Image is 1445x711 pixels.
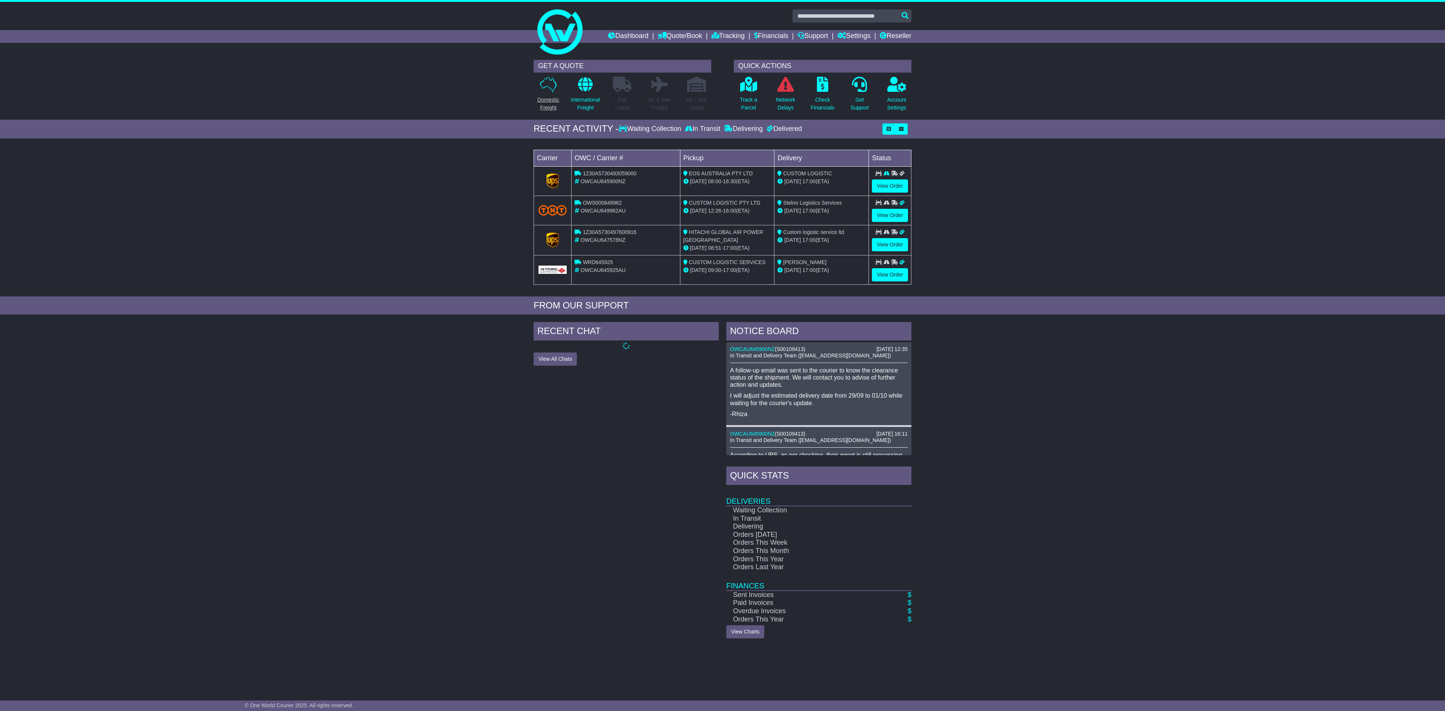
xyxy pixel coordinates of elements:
[876,346,908,352] div: [DATE] 12:35
[690,245,707,251] span: [DATE]
[777,236,865,244] div: (ETA)
[730,352,891,359] span: In Transit and Delivery Team ([EMAIL_ADDRESS][DOMAIN_NAME])
[802,267,815,273] span: 17:00
[683,125,722,133] div: In Transit
[730,410,908,418] p: -Rhiza
[546,232,559,248] img: GetCarrierServiceLogo
[908,615,911,623] a: $
[887,76,907,116] a: AccountSettings
[608,30,648,43] a: Dashboard
[726,607,885,615] td: Overdue Invoices
[726,547,885,555] td: Orders This Month
[887,96,907,112] p: Account Settings
[726,599,885,607] td: Paid Invoices
[534,300,911,311] div: FROM OUR SUPPORT
[534,352,577,366] button: View All Chats
[583,259,613,265] span: WRD645925
[726,506,885,515] td: Waiting Collection
[740,96,757,112] p: Track a Parcel
[726,539,885,547] td: Orders This Week
[739,76,757,116] a: Track aParcel
[774,150,869,166] td: Delivery
[581,178,625,184] span: OWCAU645900NZ
[726,563,885,571] td: Orders Last Year
[872,268,908,281] a: View Order
[876,431,908,437] div: [DATE] 16:11
[837,30,870,43] a: Settings
[581,208,626,214] span: OWCAU649962AU
[730,451,908,466] p: According to UPS, as per checking, their agent is still processing the clearance. We will continu...
[726,523,885,531] td: Delivering
[802,208,815,214] span: 17:00
[776,96,795,112] p: Network Delays
[245,702,353,708] span: © One World Courier 2025. All rights reserved.
[776,76,796,116] a: NetworkDelays
[683,229,763,243] span: HITACHI GLOBAL AIR POWER [GEOGRAPHIC_DATA]
[690,267,707,273] span: [DATE]
[880,30,911,43] a: Reseller
[538,266,567,274] img: GetCarrierServiceLogo
[712,30,745,43] a: Tracking
[726,531,885,539] td: Orders [DATE]
[726,591,885,599] td: Sent Invoices
[726,555,885,564] td: Orders This Year
[708,208,721,214] span: 12:26
[783,229,844,235] span: Custom logistic service ltd
[726,625,764,638] a: View Charts
[730,431,908,437] div: ( )
[723,267,736,273] span: 17:00
[581,267,626,273] span: OWCAU645925AU
[722,125,765,133] div: Delivering
[777,207,865,215] div: (ETA)
[583,170,636,176] span: 1Z30A5730493059000
[726,515,885,523] td: In Transit
[723,245,736,251] span: 17:00
[908,599,911,606] a: $
[783,170,832,176] span: CUSTOM LOGISTIC
[730,392,908,406] p: I will adjust the estimated delivery date from 29/09 to 01/10 while waiting for the courier's upd...
[723,178,736,184] span: 16:30
[583,229,636,235] span: 1Z30A5730497600916
[908,607,911,615] a: $
[572,150,680,166] td: OWC / Carrier #
[683,244,771,252] div: - (ETA)
[777,346,804,352] span: S00109413
[730,367,908,389] p: A follow-up email was sent to the courier to know the clearance status of the shipment. We will c...
[850,96,869,112] p: Get Support
[872,238,908,251] a: View Order
[811,96,835,112] p: Check Financials
[538,205,567,215] img: TNT_Domestic.png
[777,431,804,437] span: S00109413
[784,237,801,243] span: [DATE]
[683,266,771,274] div: - (ETA)
[802,178,815,184] span: 17:00
[777,178,865,185] div: (ETA)
[534,123,619,134] div: RECENT ACTIVITY -
[537,76,560,116] a: DomesticFreight
[784,208,801,214] span: [DATE]
[777,266,865,274] div: (ETA)
[689,170,753,176] span: EOS AUSTRALIA PTY LTD
[534,322,719,342] div: RECENT CHAT
[783,200,842,206] span: Stelno Logistics Services
[571,96,600,112] p: International Freight
[784,178,801,184] span: [DATE]
[802,237,815,243] span: 17:00
[723,208,736,214] span: 16:00
[726,487,911,506] td: Deliveries
[690,178,707,184] span: [DATE]
[811,76,835,116] a: CheckFinancials
[783,259,826,265] span: [PERSON_NAME]
[570,76,600,116] a: InternationalFreight
[686,96,707,112] p: Air / Sea Depot
[708,178,721,184] span: 08:00
[869,150,911,166] td: Status
[581,237,625,243] span: OWCAU647578NZ
[680,150,774,166] td: Pickup
[730,346,908,352] div: ( )
[872,209,908,222] a: View Order
[730,431,775,437] a: OWCAU645900NZ
[708,267,721,273] span: 09:00
[689,259,766,265] span: CUSTOM LOGISTIC SERVICES
[726,322,911,342] div: NOTICE BOARD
